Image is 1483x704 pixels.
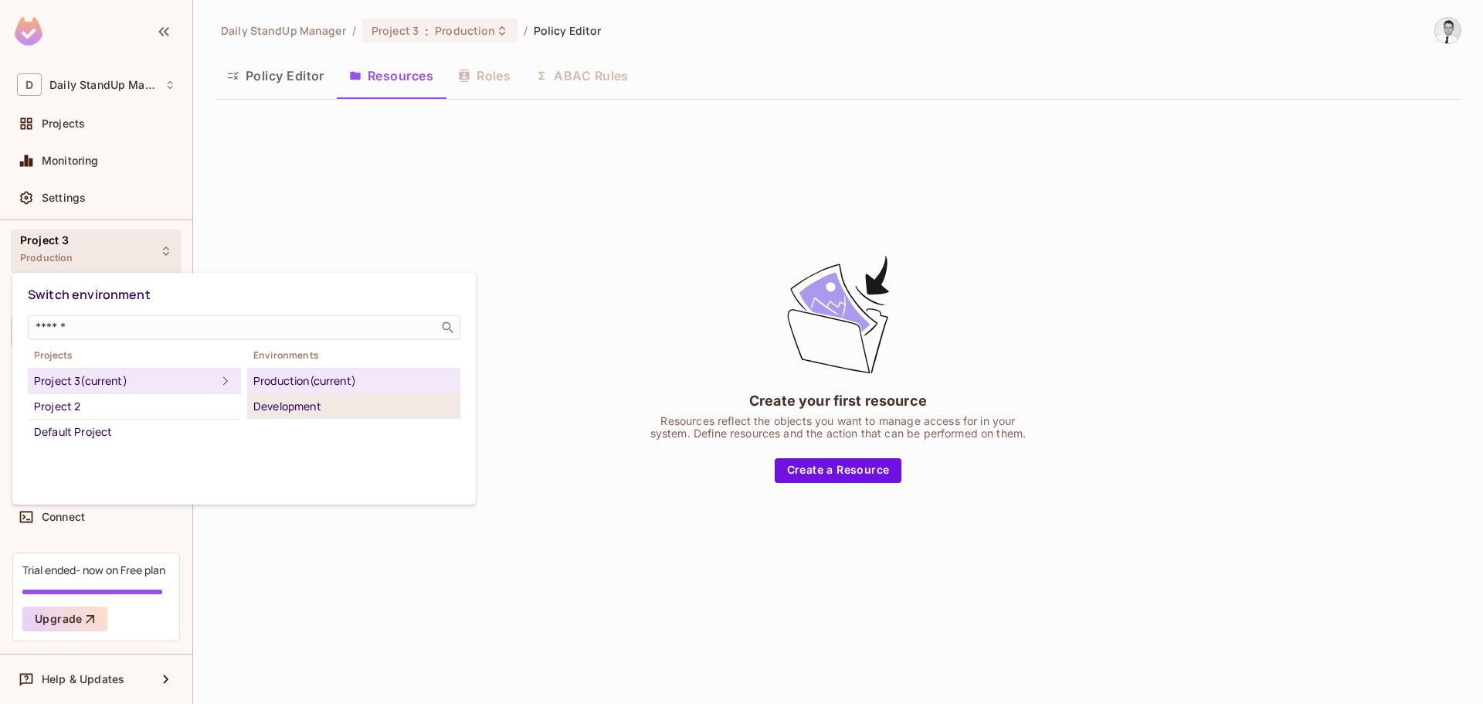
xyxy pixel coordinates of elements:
[34,423,235,441] div: Default Project
[34,372,216,390] div: Project 3 (current)
[28,286,151,303] span: Switch environment
[34,397,235,416] div: Project 2
[253,372,454,390] div: Production (current)
[28,349,241,362] span: Projects
[253,397,454,416] div: Development
[247,349,460,362] span: Environments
